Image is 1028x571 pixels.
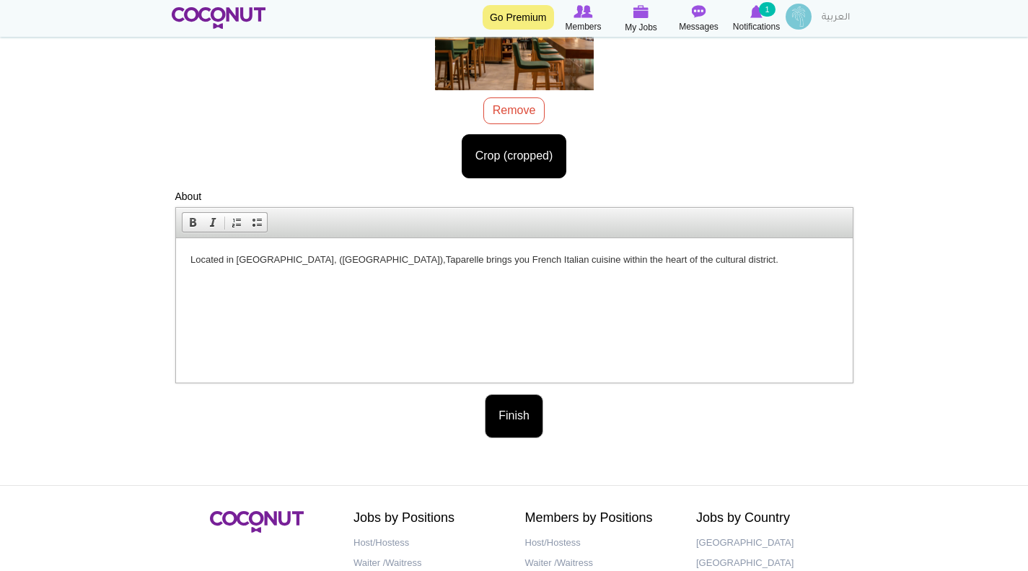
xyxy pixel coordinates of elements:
[525,511,675,526] h2: Members by Positions
[172,7,266,29] img: Home
[670,4,728,34] a: Messages Messages
[565,19,601,34] span: Members
[203,213,223,232] a: Italic
[353,511,504,526] h2: Jobs by Positions
[750,5,763,18] img: Notifications
[612,4,670,35] a: My Jobs My Jobs
[483,97,545,124] button: Remove
[733,19,780,34] span: Notifications
[247,213,267,232] a: Insert/Remove Bulleted List
[728,4,786,34] a: Notifications Notifications 1
[555,4,612,34] a: Browse Members Members
[696,511,846,526] h2: Jobs by Country
[183,213,203,232] a: Bold
[759,2,775,17] small: 1
[175,189,202,204] label: About
[483,5,554,30] a: Go Premium
[696,533,846,554] a: [GEOGRAPHIC_DATA]
[633,5,649,18] img: My Jobs
[625,20,657,35] span: My Jobs
[485,394,543,438] button: Finish
[574,5,592,18] img: Browse Members
[462,134,567,178] button: Crop (cropped)
[353,533,504,554] a: Host/Hostess
[525,533,675,554] a: Host/Hostess
[176,238,853,383] iframe: Rich Text Editor, edit-profile-job-seeker-step-3-field-about-und-0-value
[692,5,706,18] img: Messages
[679,19,719,34] span: Messages
[210,511,304,533] img: Coconut
[227,213,247,232] a: Insert/Remove Numbered List
[814,4,857,32] a: العربية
